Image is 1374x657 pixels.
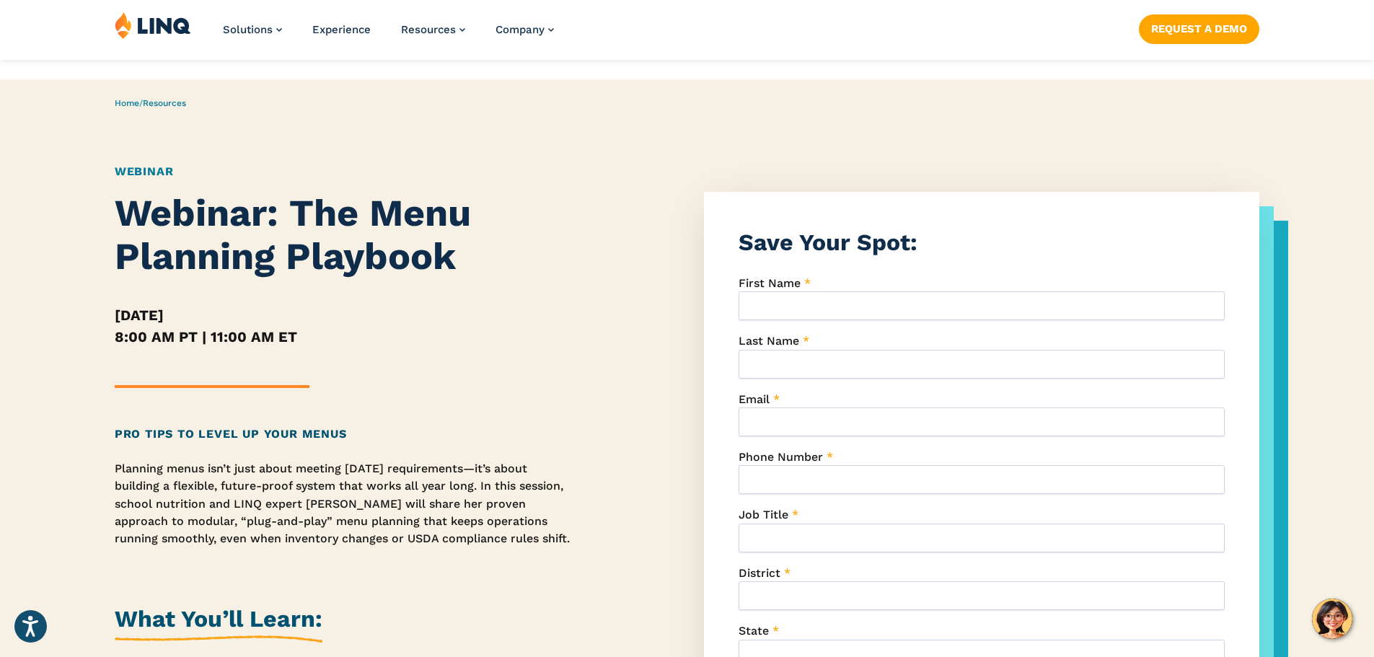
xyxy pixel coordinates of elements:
span: / [115,98,186,108]
span: Last Name [739,334,799,348]
span: Solutions [223,23,273,36]
img: LINQ | K‑12 Software [115,12,191,39]
span: First Name [739,276,801,290]
span: State [739,624,769,638]
a: Experience [312,23,371,36]
a: Resources [143,98,186,108]
a: Webinar [115,164,174,178]
span: Email [739,392,770,406]
nav: Button Navigation [1139,12,1259,43]
a: Company [496,23,554,36]
span: Resources [401,23,456,36]
span: Phone Number [739,450,823,464]
a: Solutions [223,23,282,36]
p: Planning menus isn’t just about meeting [DATE] requirements—it’s about building a flexible, futur... [115,460,572,548]
h2: Pro Tips to Level Up Your Menus [115,425,572,443]
h2: What You’ll Learn: [115,603,322,643]
h5: [DATE] [115,304,572,326]
strong: Save Your Spot: [739,229,917,256]
a: Request a Demo [1139,14,1259,43]
span: District [739,566,780,580]
span: Job Title [739,508,788,521]
a: Resources [401,23,465,36]
a: Home [115,98,139,108]
h1: Webinar: The Menu Planning Playbook [115,192,572,278]
button: Hello, have a question? Let’s chat. [1312,599,1352,639]
h5: 8:00 AM PT | 11:00 AM ET [115,326,572,348]
nav: Primary Navigation [223,12,554,59]
span: Company [496,23,545,36]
